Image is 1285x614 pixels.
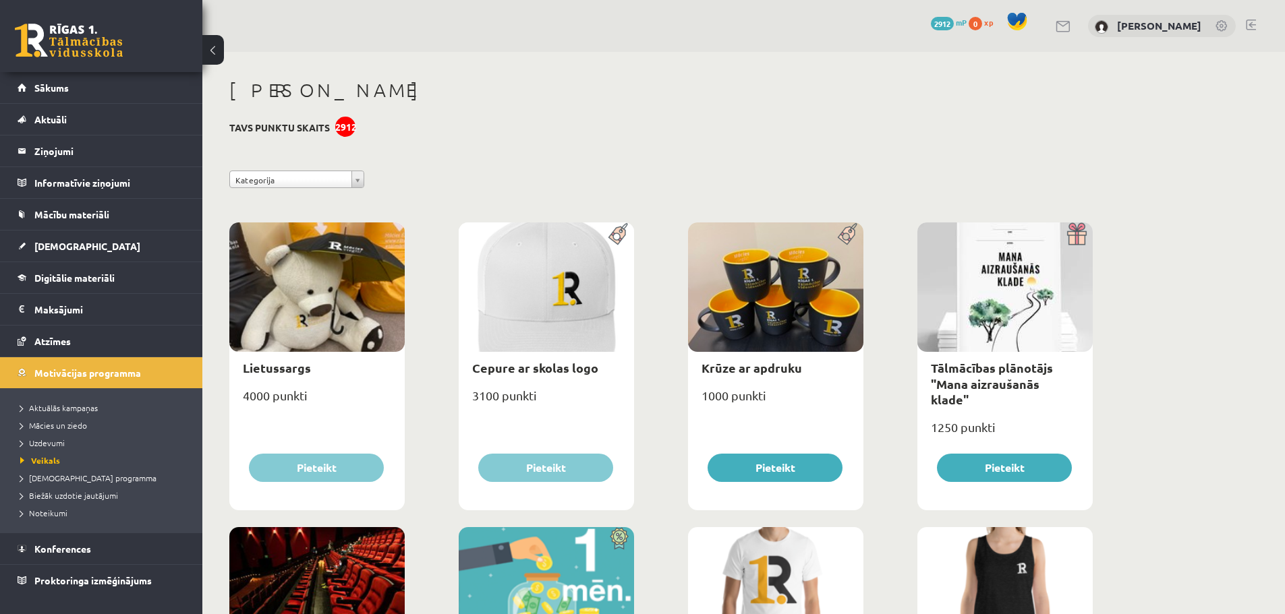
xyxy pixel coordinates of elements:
[229,384,405,418] div: 4000 punkti
[235,171,346,189] span: Kategorija
[20,402,98,413] span: Aktuālās kampaņas
[20,472,156,483] span: [DEMOGRAPHIC_DATA] programma
[20,437,189,449] a: Uzdevumi
[18,294,185,325] a: Maksājumi
[18,167,185,198] a: Informatīvie ziņojumi
[604,222,634,245] img: Populāra prece
[34,367,141,379] span: Motivācijas programma
[243,360,311,375] a: Lietussargs
[18,135,185,166] a: Ziņojumi
[702,360,802,375] a: Krūze ar apdruku
[20,402,189,414] a: Aktuālās kampaņas
[15,24,123,57] a: Rīgas 1. Tālmācības vidusskola
[229,171,364,188] a: Kategorija
[34,240,140,252] span: [DEMOGRAPHIC_DATA]
[20,455,60,466] span: Veikals
[459,384,634,418] div: 3100 punkti
[708,454,843,482] button: Pieteikt
[956,17,967,28] span: mP
[34,113,67,125] span: Aktuāli
[20,490,118,501] span: Biežāk uzdotie jautājumi
[20,507,189,519] a: Noteikumi
[18,104,185,135] a: Aktuāli
[931,17,954,30] span: 2912
[969,17,982,30] span: 0
[688,384,863,418] div: 1000 punkti
[18,565,185,596] a: Proktoringa izmēģinājums
[18,357,185,388] a: Motivācijas programma
[18,326,185,357] a: Atzīmes
[34,294,185,325] legend: Maksājumi
[18,231,185,262] a: [DEMOGRAPHIC_DATA]
[229,79,1093,102] h1: [PERSON_NAME]
[20,454,189,466] a: Veikals
[984,17,993,28] span: xp
[20,419,189,431] a: Mācies un ziedo
[18,72,185,103] a: Sākums
[20,437,65,448] span: Uzdevumi
[229,122,330,133] h3: Tavs punktu skaits
[1095,20,1108,34] img: Artūrs Masaļskis
[34,335,71,347] span: Atzīmes
[937,454,1072,482] button: Pieteikt
[969,17,1000,28] a: 0 xp
[472,360,598,375] a: Cepure ar skolas logo
[20,472,189,484] a: [DEMOGRAPHIC_DATA] programma
[1062,222,1093,245] img: Dāvana ar pārsteigumu
[931,17,967,28] a: 2912 mP
[34,574,152,586] span: Proktoringa izmēģinājums
[34,272,115,284] span: Digitālie materiāli
[18,199,185,230] a: Mācību materiāli
[335,117,355,137] div: 2912
[1117,19,1201,32] a: [PERSON_NAME]
[18,262,185,293] a: Digitālie materiāli
[249,454,384,482] button: Pieteikt
[18,533,185,564] a: Konferences
[604,527,634,550] img: Atlaide
[34,208,109,220] span: Mācību materiāli
[34,167,185,198] legend: Informatīvie ziņojumi
[34,82,69,94] span: Sākums
[34,135,185,166] legend: Ziņojumi
[931,360,1053,407] a: Tālmācības plānotājs "Mana aizraušanās klade"
[917,416,1093,450] div: 1250 punkti
[34,543,91,555] span: Konferences
[20,420,87,431] span: Mācies un ziedo
[20,508,67,518] span: Noteikumi
[478,454,613,482] button: Pieteikt
[20,489,189,501] a: Biežāk uzdotie jautājumi
[833,222,863,245] img: Populāra prece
